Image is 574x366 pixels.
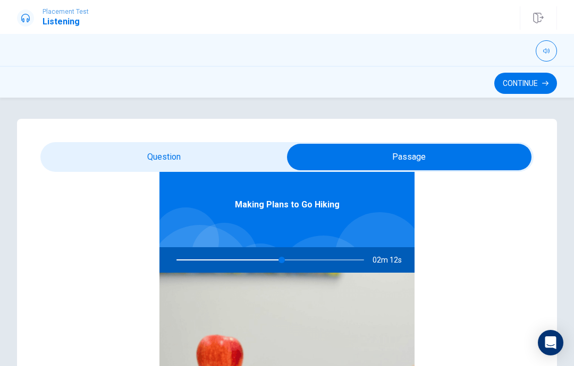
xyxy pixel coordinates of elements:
[494,73,557,94] button: Continue
[235,198,340,211] span: Making Plans to Go Hiking
[538,330,563,355] div: Open Intercom Messenger
[43,15,89,28] h1: Listening
[43,8,89,15] span: Placement Test
[373,247,410,273] span: 02m 12s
